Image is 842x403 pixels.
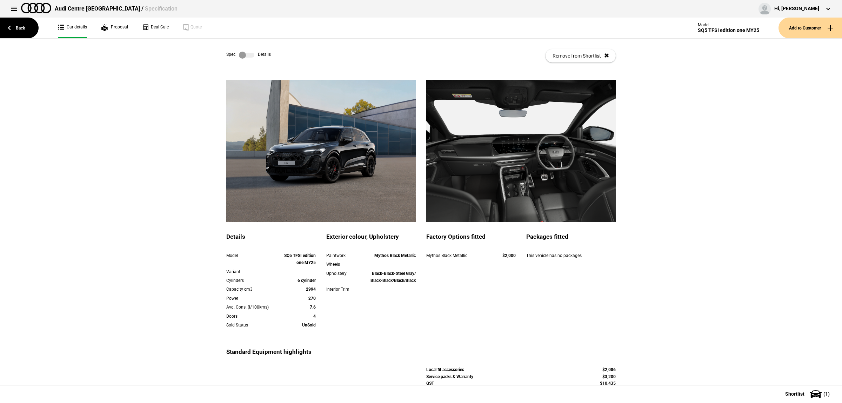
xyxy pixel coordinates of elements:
strong: 270 [308,296,316,301]
div: Audi Centre [GEOGRAPHIC_DATA] / [55,5,178,13]
div: Standard Equipment highlights [226,348,416,360]
strong: Mythos Black Metallic [374,253,416,258]
div: Hi, [PERSON_NAME] [774,5,819,12]
a: Deal Calc [142,18,169,38]
div: Interior Trim [326,286,362,293]
div: Capacity cm3 [226,286,280,293]
div: Sold Status [226,322,280,329]
div: Factory Options fitted [426,233,516,245]
strong: SQ5 TFSI edition one MY25 [284,253,316,265]
div: Spec Details [226,52,271,59]
div: Variant [226,268,280,275]
div: Power [226,295,280,302]
div: Cylinders [226,277,280,284]
div: Details [226,233,316,245]
strong: Service packs & Warranty [426,374,473,379]
button: Shortlist(1) [775,385,842,403]
button: Remove from Shortlist [546,49,616,62]
div: Avg. Cons. (l/100kms) [226,304,280,311]
span: Shortlist [785,391,804,396]
button: Add to Customer [778,18,842,38]
strong: $2,086 [602,367,616,372]
div: SQ5 TFSI edition one MY25 [698,27,759,33]
div: Doors [226,313,280,320]
strong: GST [426,381,434,386]
div: Paintwork [326,252,362,259]
div: This vehicle has no packages [526,252,616,266]
span: ( 1 ) [823,391,830,396]
strong: $10,435 [600,381,616,386]
div: Model [698,22,759,27]
strong: 4 [313,314,316,319]
strong: 2994 [306,287,316,292]
strong: 6 cylinder [298,278,316,283]
img: audi.png [21,3,51,13]
strong: $3,200 [602,374,616,379]
div: Model [226,252,280,259]
a: Proposal [101,18,128,38]
strong: 7.6 [310,305,316,310]
strong: Black-Black-Steel Gray/ Black-Black/Black/Black [370,271,416,283]
strong: Local fit accessories [426,367,464,372]
span: Specification [145,5,178,12]
strong: UnSold [302,323,316,328]
div: Wheels [326,261,362,268]
a: Car details [58,18,87,38]
div: Upholstery [326,270,362,277]
strong: $2,000 [502,253,516,258]
div: Mythos Black Metallic [426,252,489,259]
div: Exterior colour, Upholstery [326,233,416,245]
div: Packages fitted [526,233,616,245]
